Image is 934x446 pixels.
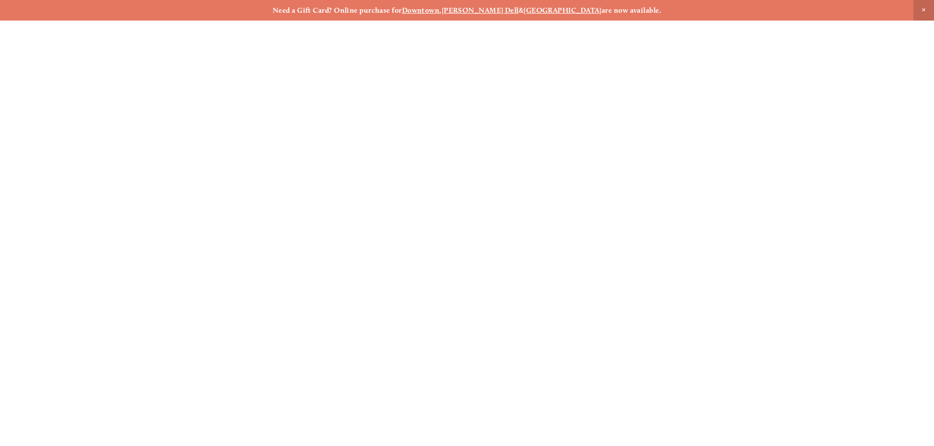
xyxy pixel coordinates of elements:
[519,6,524,15] strong: &
[524,6,602,15] a: [GEOGRAPHIC_DATA]
[602,6,661,15] strong: are now available.
[402,6,440,15] a: Downtown
[273,6,402,15] strong: Need a Gift Card? Online purchase for
[439,6,441,15] strong: ,
[442,6,519,15] a: [PERSON_NAME] Dell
